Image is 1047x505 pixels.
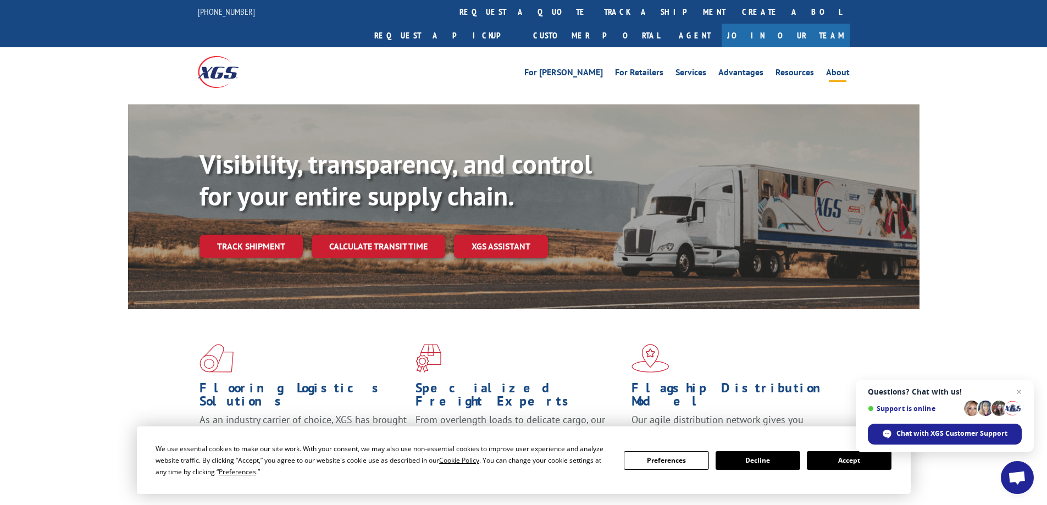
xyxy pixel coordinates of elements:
a: Resources [775,68,814,80]
a: Join Our Team [722,24,850,47]
a: Services [675,68,706,80]
span: Chat with XGS Customer Support [896,429,1007,439]
b: Visibility, transparency, and control for your entire supply chain. [200,147,592,213]
img: xgs-icon-flagship-distribution-model-red [631,344,669,373]
span: Preferences [219,467,256,476]
a: Advantages [718,68,763,80]
a: For [PERSON_NAME] [524,68,603,80]
a: Customer Portal [525,24,668,47]
h1: Specialized Freight Experts [416,381,623,413]
span: Close chat [1012,385,1026,398]
div: We use essential cookies to make our site work. With your consent, we may also use non-essential ... [156,443,611,478]
p: From overlength loads to delicate cargo, our experienced staff knows the best way to move your fr... [416,413,623,462]
button: Decline [716,451,800,470]
h1: Flooring Logistics Solutions [200,381,407,413]
span: Support is online [868,404,960,413]
a: Agent [668,24,722,47]
a: [PHONE_NUMBER] [198,6,255,17]
a: Calculate transit time [312,235,445,258]
span: Questions? Chat with us! [868,387,1022,396]
img: xgs-icon-total-supply-chain-intelligence-red [200,344,234,373]
span: Cookie Policy [439,456,479,465]
span: Our agile distribution network gives you nationwide inventory management on demand. [631,413,834,439]
a: Track shipment [200,235,303,258]
a: XGS ASSISTANT [454,235,548,258]
div: Open chat [1001,461,1034,494]
button: Accept [807,451,891,470]
a: About [826,68,850,80]
a: Request a pickup [366,24,525,47]
span: As an industry carrier of choice, XGS has brought innovation and dedication to flooring logistics... [200,413,407,452]
div: Chat with XGS Customer Support [868,424,1022,445]
button: Preferences [624,451,708,470]
div: Cookie Consent Prompt [137,426,911,494]
img: xgs-icon-focused-on-flooring-red [416,344,441,373]
a: For Retailers [615,68,663,80]
h1: Flagship Distribution Model [631,381,839,413]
